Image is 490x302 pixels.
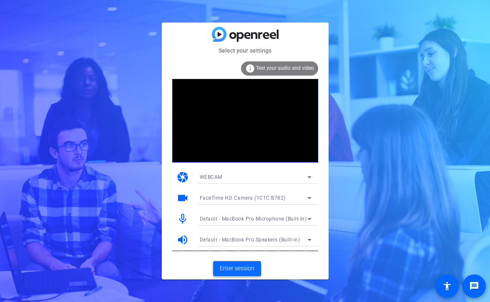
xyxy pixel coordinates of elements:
mat-icon: volume_up [176,233,189,246]
img: blue-gradient.svg [212,27,279,41]
span: Default - MacBook Pro Microphone (Built-in) [200,216,307,222]
span: FaceTime HD Camera (1C1C:B782) [200,195,286,201]
span: Test your audio and video [256,65,314,71]
button: Enter session [213,261,261,276]
span: Enter session [220,264,254,273]
mat-icon: videocam [176,192,189,204]
mat-card-subtitle: Select your settings [162,46,329,55]
span: WEBCAM [200,174,222,180]
mat-icon: accessibility [442,281,452,291]
mat-icon: info [245,63,255,74]
mat-icon: message [469,281,479,291]
mat-icon: camera [176,171,189,183]
mat-icon: mic_none [176,213,189,225]
span: Default - MacBook Pro Speakers (Built-in) [200,237,300,243]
